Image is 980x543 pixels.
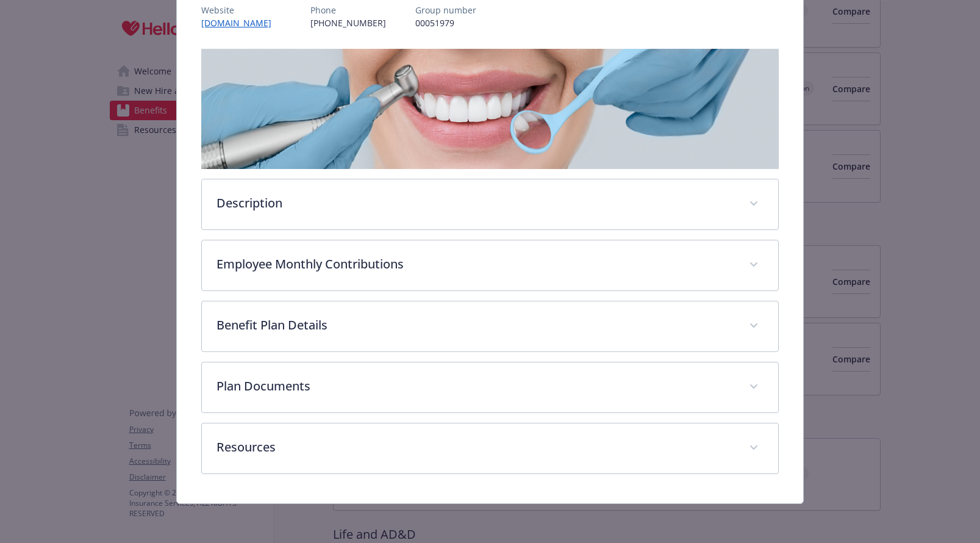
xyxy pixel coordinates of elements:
p: Group number [415,4,476,16]
div: Benefit Plan Details [202,301,778,351]
p: Resources [216,438,734,456]
p: Plan Documents [216,377,734,395]
p: [PHONE_NUMBER] [310,16,386,29]
p: Employee Monthly Contributions [216,255,734,273]
p: Website [201,4,281,16]
a: [DOMAIN_NAME] [201,17,281,29]
div: Description [202,179,778,229]
img: banner [201,49,778,169]
p: Phone [310,4,386,16]
p: Benefit Plan Details [216,316,734,334]
div: Resources [202,423,778,473]
div: Plan Documents [202,362,778,412]
p: Description [216,194,734,212]
p: 00051979 [415,16,476,29]
div: Employee Monthly Contributions [202,240,778,290]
